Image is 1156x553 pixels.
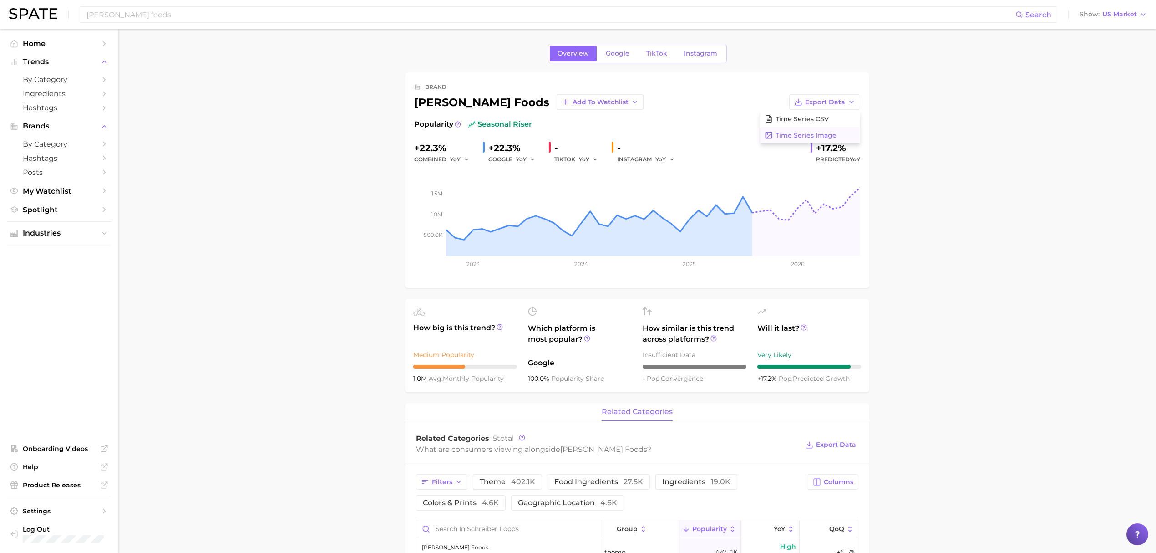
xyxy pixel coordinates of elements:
[617,141,681,155] div: -
[606,50,629,57] span: Google
[23,154,96,163] span: Hashtags
[7,119,111,133] button: Brands
[757,323,861,345] span: Will it last?
[684,50,717,57] span: Instagram
[600,498,617,507] span: 4.6k
[482,498,499,507] span: 4.6k
[789,94,860,110] button: Export Data
[554,141,604,155] div: -
[803,439,858,451] button: Export Data
[558,50,589,57] span: Overview
[647,374,661,383] abbr: popularity index
[624,477,643,486] span: 27.5k
[1080,12,1100,17] span: Show
[23,187,96,195] span: My Watchlist
[711,477,730,486] span: 19.0k
[414,119,453,130] span: Popularity
[7,184,111,198] a: My Watchlist
[23,39,96,48] span: Home
[776,115,829,123] span: Time Series CSV
[617,525,638,533] span: group
[416,443,798,456] div: What are consumers viewing alongside ?
[468,119,532,130] span: seasonal riser
[1102,12,1137,17] span: US Market
[7,478,111,492] a: Product Releases
[7,522,111,546] a: Log out. Currently logged in with e-mail trisha.hanold@schreiberfoods.com.
[757,374,779,383] span: +17.2%
[7,101,111,115] a: Hashtags
[488,154,542,165] div: GOOGLE
[1077,9,1149,20] button: ShowUS Market
[7,55,111,69] button: Trends
[23,205,96,214] span: Spotlight
[601,520,679,538] button: group
[1025,10,1051,19] span: Search
[528,323,632,353] span: Which platform is most popular?
[602,408,673,416] span: related categories
[676,46,725,61] a: Instagram
[816,141,860,155] div: +17.2%
[23,463,96,471] span: Help
[643,323,746,345] span: How similar is this trend across platforms?
[639,46,675,61] a: TikTok
[776,132,837,139] span: Time Series Image
[662,478,730,486] span: ingredients
[468,121,476,128] img: seasonal riser
[413,374,429,383] span: 1.0m
[414,154,476,165] div: combined
[779,374,793,383] abbr: popularity index
[493,434,497,443] span: 5
[757,349,861,360] div: Very Likely
[574,261,588,267] tspan: 2024
[816,441,856,449] span: Export Data
[414,94,644,110] div: [PERSON_NAME] foods
[779,374,850,383] span: predicted growth
[679,520,741,538] button: Popularity
[86,7,1015,22] input: Search here for a brand, industry, or ingredient
[23,89,96,98] span: Ingredients
[23,525,134,533] span: Log Out
[7,137,111,151] a: by Category
[655,155,666,163] span: YoY
[557,94,644,110] button: Add to Watchlist
[692,525,727,533] span: Popularity
[423,499,499,507] span: colors & prints
[683,261,696,267] tspan: 2025
[7,87,111,101] a: Ingredients
[511,477,535,486] span: 402.1k
[7,165,111,179] a: Posts
[554,478,643,486] span: food ingredients
[554,154,604,165] div: TIKTOK
[432,478,452,486] span: Filters
[429,374,443,383] abbr: average
[429,374,504,383] span: monthly popularity
[760,111,860,143] div: Export Data
[757,365,861,369] div: 9 / 10
[493,434,514,443] span: total
[774,525,785,533] span: YoY
[850,156,860,163] span: YoY
[23,122,96,130] span: Brands
[413,365,517,369] div: 5 / 10
[23,58,96,66] span: Trends
[808,474,858,490] button: Columns
[488,141,542,155] div: +22.3%
[560,445,647,454] span: [PERSON_NAME] foods
[573,98,629,106] span: Add to Watchlist
[422,542,488,553] div: [PERSON_NAME] foods
[528,358,632,369] span: Google
[780,541,796,552] span: High
[413,323,517,345] span: How big is this trend?
[829,525,844,533] span: QoQ
[23,481,96,489] span: Product Releases
[805,98,845,106] span: Export Data
[528,374,551,383] span: 100.0%
[7,203,111,217] a: Spotlight
[7,442,111,456] a: Onboarding Videos
[550,46,597,61] a: Overview
[646,50,667,57] span: TikTok
[480,478,535,486] span: theme
[23,140,96,148] span: by Category
[23,103,96,112] span: Hashtags
[643,374,647,383] span: -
